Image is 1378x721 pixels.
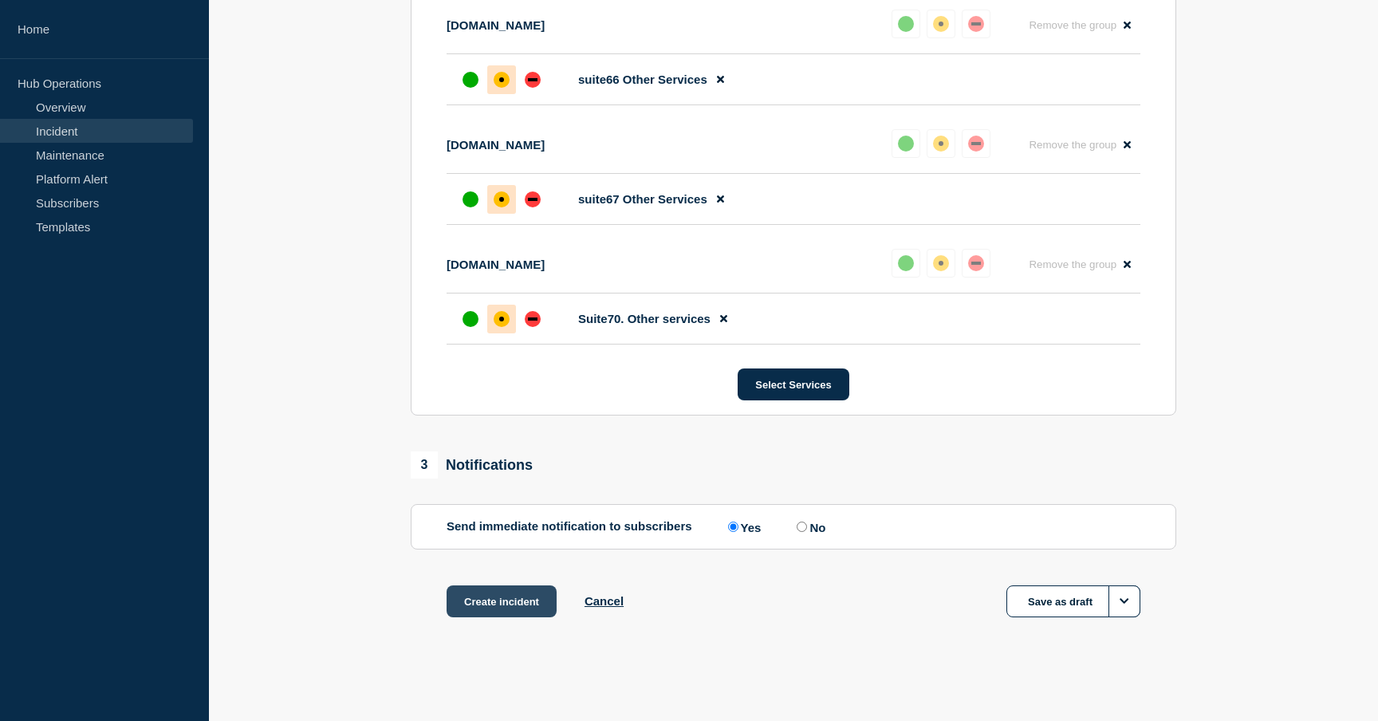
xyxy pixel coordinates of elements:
[447,138,545,152] p: [DOMAIN_NAME]
[447,18,545,32] p: [DOMAIN_NAME]
[447,519,1140,534] div: Send immediate notification to subscribers
[578,312,711,325] span: Suite70. Other services
[578,192,707,206] span: suite67 Other Services
[898,136,914,152] div: up
[525,72,541,88] div: down
[728,522,738,532] input: Yes
[1006,585,1140,617] button: Save as draft
[1029,139,1116,151] span: Remove the group
[1108,585,1140,617] button: Options
[578,73,707,86] span: suite66 Other Services
[898,255,914,271] div: up
[1029,258,1116,270] span: Remove the group
[892,129,920,158] button: up
[525,191,541,207] div: down
[892,249,920,278] button: up
[898,16,914,32] div: up
[968,136,984,152] div: down
[447,585,557,617] button: Create incident
[463,72,478,88] div: up
[447,519,692,534] p: Send immediate notification to subscribers
[463,311,478,327] div: up
[1019,129,1140,160] button: Remove the group
[968,255,984,271] div: down
[927,249,955,278] button: affected
[585,594,624,608] button: Cancel
[933,136,949,152] div: affected
[1019,10,1140,41] button: Remove the group
[411,451,533,479] div: Notifications
[927,129,955,158] button: affected
[892,10,920,38] button: up
[724,519,762,534] label: Yes
[494,191,510,207] div: affected
[447,258,545,271] p: [DOMAIN_NAME]
[933,16,949,32] div: affected
[797,522,807,532] input: No
[463,191,478,207] div: up
[525,311,541,327] div: down
[968,16,984,32] div: down
[962,249,990,278] button: down
[494,311,510,327] div: affected
[933,255,949,271] div: affected
[494,72,510,88] div: affected
[927,10,955,38] button: affected
[962,10,990,38] button: down
[793,519,825,534] label: No
[962,129,990,158] button: down
[1029,19,1116,31] span: Remove the group
[411,451,438,479] span: 3
[1019,249,1140,280] button: Remove the group
[738,368,848,400] button: Select Services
